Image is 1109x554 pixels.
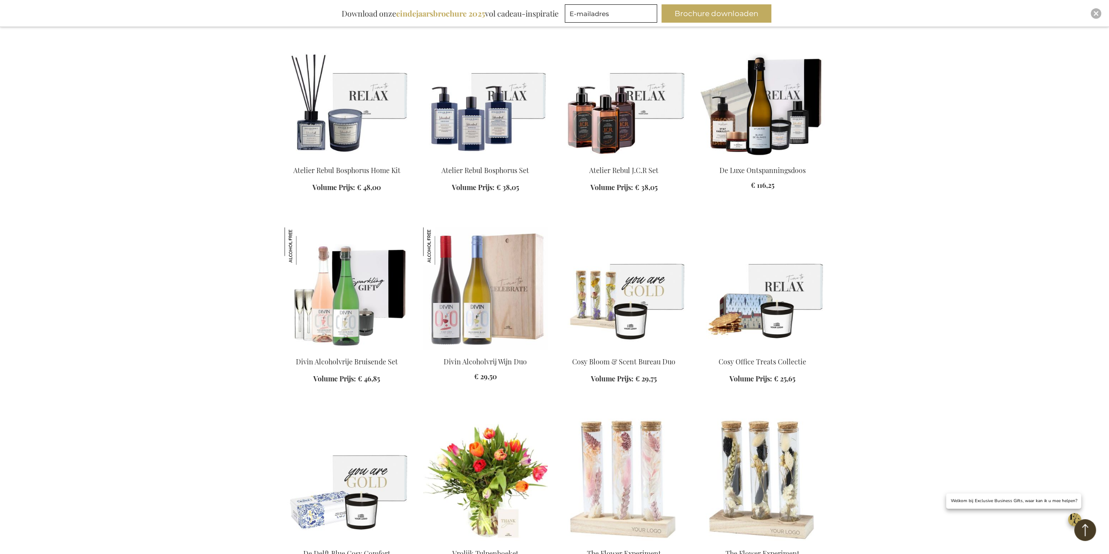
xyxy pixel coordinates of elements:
span: € 29,75 [635,374,657,383]
span: € 29,50 [474,371,497,381]
img: Atelier Rebul Bosphorus Set [423,36,548,158]
span: Volume Prijs: [312,183,355,192]
img: Close [1093,11,1099,16]
input: E-mailadres [565,4,657,23]
button: Brochure downloaden [661,4,771,23]
span: Volume Prijs: [591,374,634,383]
img: Atelier Rebul Bosphorus Home Kit [285,36,409,158]
a: Atelier Rebul Bosphorus Set [423,155,548,163]
img: The Bloom & Scent Cosy Desk Duo [562,227,686,349]
img: Divin Non-Alcoholic Sparkling Set [285,227,409,349]
img: Divin Alcoholvrij Wijn Duo [423,227,461,265]
a: Atelier Rebul Bosphorus Set [441,166,529,175]
a: Divin Alcoholvrij Wijn Duo [444,357,527,366]
span: Volume Prijs: [452,183,495,192]
a: Divin Alcoholvrije Bruisende Set [296,357,398,366]
img: The Flower Experiment Gift Box - Black & White [700,418,825,540]
span: Volume Prijs: [590,183,633,192]
img: Cosy Office Treats Collection [700,227,825,349]
a: Divin Non-Alcoholic Sparkling Set Divin Alcoholvrije Bruisende Set [285,346,409,354]
span: € 116,25 [751,180,774,190]
img: Delft's Cosy Comfort Gift Set [285,418,409,540]
img: Divin Non-Alcoholic Wine Duo [423,227,548,349]
span: € 25,65 [774,374,795,383]
span: Volume Prijs: [729,374,772,383]
a: Cosy Office Treats Collectie [719,357,806,366]
a: The Bloom & Scent Cosy Desk Duo [562,346,686,354]
form: marketing offers and promotions [565,4,660,25]
span: € 46,85 [358,374,380,383]
a: Volume Prijs: € 38,05 [590,183,658,193]
a: Atelier Rebul J.C.R Set [562,155,686,163]
span: € 48,00 [357,183,381,192]
a: Atelier Rebul J.C.R Set [589,166,658,175]
span: € 38,05 [635,183,658,192]
div: Download onze vol cadeau-inspiratie [338,4,563,23]
a: Volume Prijs: € 29,75 [591,374,657,384]
a: Volume Prijs: € 46,85 [313,374,380,384]
img: Divin Alcoholvrije Bruisende Set [285,227,322,265]
a: Cheerful Tulip Flower Bouquet [423,537,548,545]
div: Close [1091,8,1101,19]
a: Divin Non-Alcoholic Wine Duo Divin Alcoholvrij Wijn Duo [423,346,548,354]
a: Cosy Office Treats Collection [700,346,825,354]
a: Volume Prijs: € 25,65 [729,374,795,384]
a: Cosy Bloom & Scent Bureau Duo [572,357,675,366]
a: Volume Prijs: € 48,00 [312,183,381,193]
img: The Flower Experiment Gift Box - Pink Blush [562,418,686,540]
a: Volume Prijs: € 38,05 [452,183,519,193]
span: € 38,05 [496,183,519,192]
a: De Luxe Ontspanningsdoos [700,155,825,163]
b: eindejaarsbrochure 2025 [396,8,485,19]
img: Atelier Rebul J.C.R Set [562,36,686,158]
span: Volume Prijs: [313,374,356,383]
a: The Flower Experiment Gift Box - Black & White [700,537,825,545]
a: De Luxe Ontspanningsdoos [719,166,806,175]
img: Cheerful Tulip Flower Bouquet [423,418,548,540]
a: Atelier Rebul Bosphorus Home Kit [285,155,409,163]
a: Atelier Rebul Bosphorus Home Kit [293,166,400,175]
a: Delft's Cosy Comfort Gift Set [285,537,409,545]
img: De Luxe Ontspanningsdoos [700,36,825,158]
a: The Flower Experiment Gift Box - Pink Blush [562,537,686,545]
